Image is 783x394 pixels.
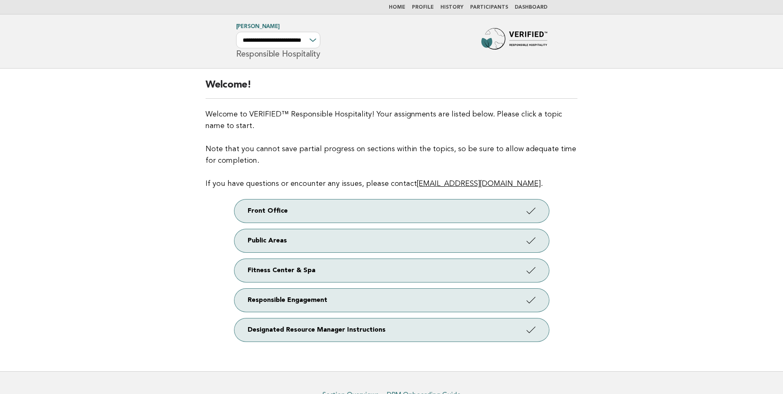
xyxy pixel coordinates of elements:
h1: Responsible Hospitality [236,24,320,58]
img: Forbes Travel Guide [481,28,547,55]
a: History [440,5,464,10]
a: Dashboard [515,5,547,10]
a: Fitness Center & Spa [234,259,549,282]
a: [EMAIL_ADDRESS][DOMAIN_NAME] [417,180,541,188]
a: Responsible Engagement [234,289,549,312]
a: Designated Resource Manager Instructions [234,318,549,342]
a: [PERSON_NAME] [236,24,280,29]
p: Welcome to VERIFIED™ Responsible Hospitality! Your assignments are listed below. Please click a t... [206,109,577,190]
a: Home [389,5,405,10]
h2: Welcome! [206,78,577,99]
a: Profile [412,5,434,10]
a: Front Office [234,199,549,223]
a: Public Areas [234,229,549,252]
a: Participants [470,5,508,10]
